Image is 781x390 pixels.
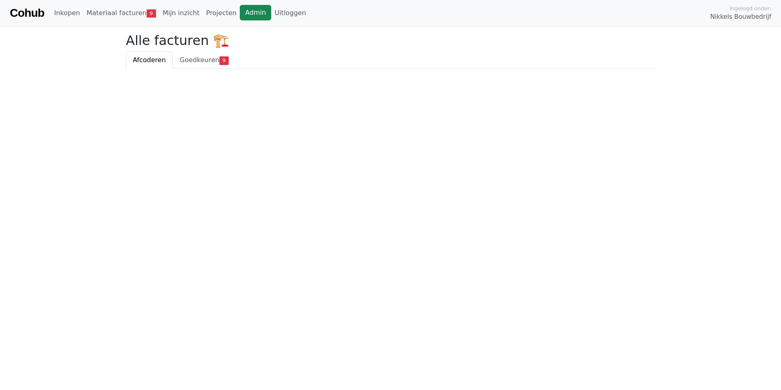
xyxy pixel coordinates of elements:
span: Nikkels Bouwbedrijf [710,12,771,22]
h2: Alle facturen 🏗️ [126,33,655,48]
a: Inkopen [51,5,83,21]
span: Afcoderen [133,56,166,64]
a: Admin [240,5,271,20]
a: Afcoderen [126,52,173,69]
a: Materiaal facturen9 [83,5,159,21]
a: Projecten [203,5,240,21]
a: Cohub [10,3,44,23]
a: Goedkeuren9 [173,52,236,69]
span: Ingelogd onder: [730,4,771,12]
a: Uitloggen [271,5,309,21]
a: Mijn inzicht [159,5,203,21]
span: 9 [147,9,156,18]
span: 9 [219,56,229,65]
span: Goedkeuren [180,56,219,64]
